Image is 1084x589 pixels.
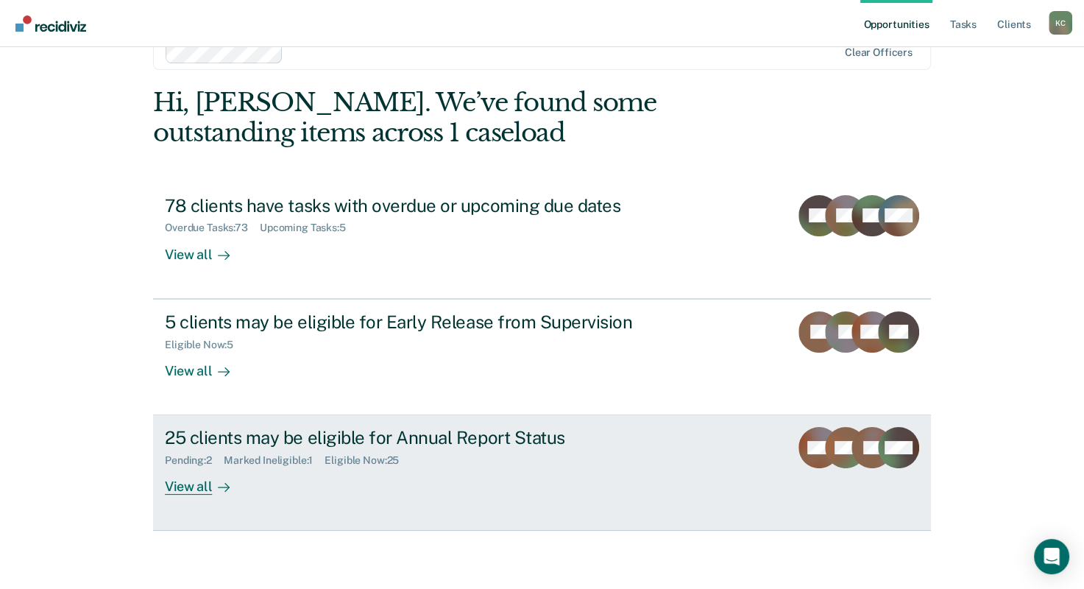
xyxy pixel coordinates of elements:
button: Profile dropdown button [1049,11,1072,35]
a: 78 clients have tasks with overdue or upcoming due datesOverdue Tasks:73Upcoming Tasks:5View all [153,183,931,299]
div: 25 clients may be eligible for Annual Report Status [165,427,681,448]
img: Recidiviz [15,15,86,32]
div: Eligible Now : 5 [165,339,245,351]
div: Eligible Now : 25 [325,454,411,467]
div: Open Intercom Messenger [1034,539,1069,574]
div: Overdue Tasks : 73 [165,222,260,234]
div: Marked Ineligible : 1 [224,454,325,467]
div: Clear officers [845,46,913,59]
div: View all [165,350,247,379]
div: View all [165,234,247,263]
div: Upcoming Tasks : 5 [260,222,358,234]
div: Pending : 2 [165,454,224,467]
a: 5 clients may be eligible for Early Release from SupervisionEligible Now:5View all [153,299,931,415]
div: K C [1049,11,1072,35]
div: 5 clients may be eligible for Early Release from Supervision [165,311,681,333]
div: 78 clients have tasks with overdue or upcoming due dates [165,195,681,216]
div: View all [165,467,247,495]
a: 25 clients may be eligible for Annual Report StatusPending:2Marked Ineligible:1Eligible Now:25Vie... [153,415,931,531]
div: Hi, [PERSON_NAME]. We’ve found some outstanding items across 1 caseload [153,88,775,148]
